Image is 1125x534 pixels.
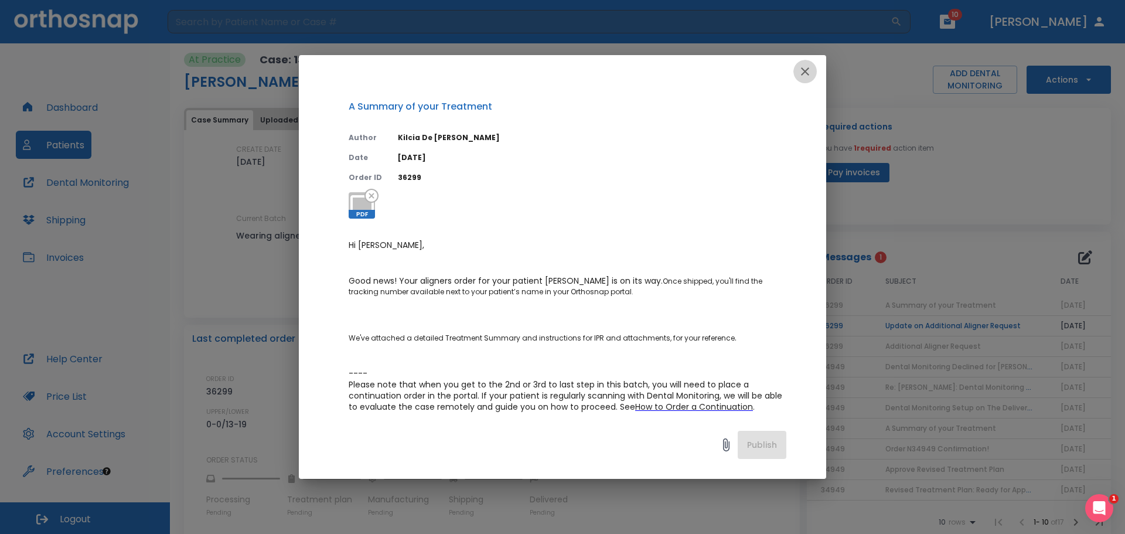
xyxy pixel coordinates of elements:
[735,332,737,343] span: .
[349,100,786,114] p: A Summary of your Treatment
[349,322,786,343] p: We've attached a detailed Treatment Summary and instructions for IPR and attachments, for your re...
[349,275,786,297] p: Once shipped, you'll find the tracking number available next to your patient’s name in your Ortho...
[753,401,755,413] span: .
[635,401,753,413] span: How to Order a Continuation
[349,210,375,219] span: PDF
[398,132,786,143] p: Kilcia De [PERSON_NAME]
[398,152,786,163] p: [DATE]
[1085,494,1113,522] iframe: Intercom live chat
[635,402,753,412] a: How to Order a Continuation
[349,172,384,183] p: Order ID
[349,368,785,413] span: ---- Please note that when you get to the 2nd or 3rd to last step in this batch, you will need to...
[349,239,424,251] span: Hi [PERSON_NAME],
[349,275,663,287] span: Good news! Your aligners order for your patient [PERSON_NAME] is on its way.
[398,172,786,183] p: 36299
[1109,494,1119,504] span: 1
[349,132,384,143] p: Author
[349,152,384,163] p: Date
